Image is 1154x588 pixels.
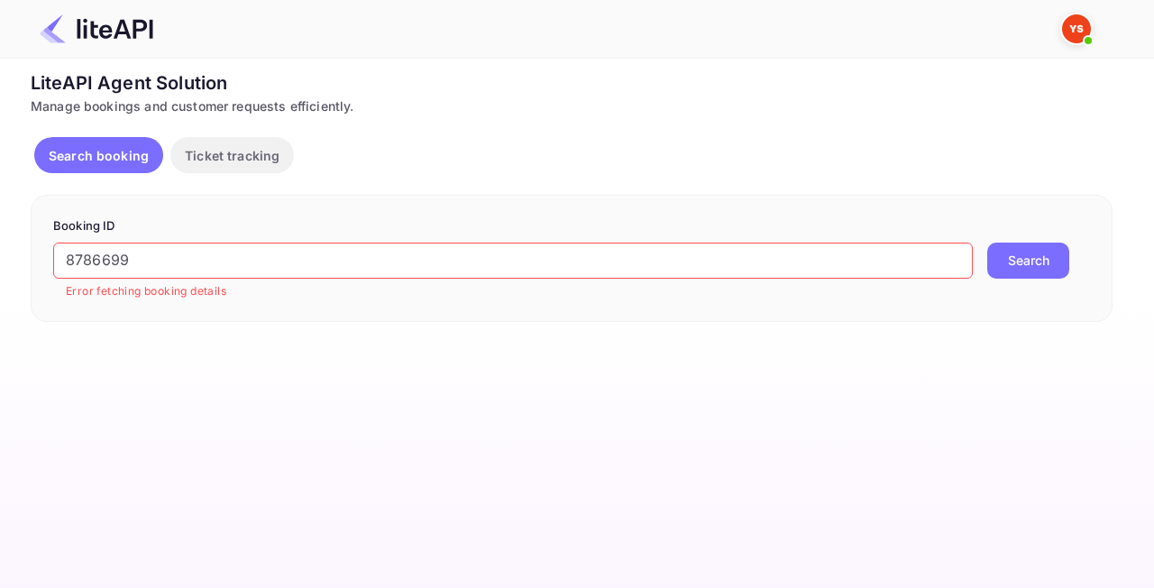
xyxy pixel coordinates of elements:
img: Yandex Support [1062,14,1091,43]
p: Search booking [49,146,149,165]
button: Search [987,243,1069,279]
p: Error fetching booking details [66,282,960,300]
p: Ticket tracking [185,146,279,165]
div: Manage bookings and customer requests efficiently. [31,96,1113,115]
div: LiteAPI Agent Solution [31,69,1113,96]
p: Booking ID [53,217,1090,235]
input: Enter Booking ID (e.g., 63782194) [53,243,973,279]
img: LiteAPI Logo [40,14,153,43]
